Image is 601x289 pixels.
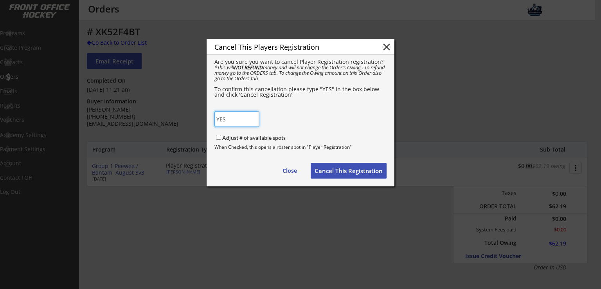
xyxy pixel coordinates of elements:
strong: NOT REFUND [234,64,263,71]
button: close [381,41,392,53]
button: Close [273,163,306,179]
div: Are you sure you want to cancel Player Registration registration? To confirm this cancellation pl... [214,59,387,98]
em: *This will money and will not change the Order's Owing . To refund money go to the ORDERS tab. To... [214,64,386,82]
label: Adjust # of available spots [222,134,286,141]
div: Cancel This Players Registration [214,43,369,51]
button: Cancel This Registration [311,163,387,179]
div: When Checked, this opens a roster spot in "Player Registration" [214,145,387,150]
